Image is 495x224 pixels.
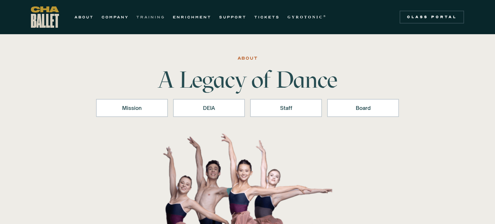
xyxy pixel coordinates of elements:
strong: GYROTONIC [287,15,323,19]
a: TICKETS [254,13,280,21]
a: DEIA [173,99,245,117]
a: home [31,6,59,28]
div: Class Portal [403,15,460,20]
a: Board [327,99,399,117]
div: Board [335,104,391,112]
a: SUPPORT [219,13,247,21]
div: ABOUT [238,54,258,62]
a: GYROTONIC® [287,13,327,21]
div: DEIA [181,104,237,112]
sup: ® [323,15,327,18]
div: Staff [258,104,314,112]
a: ENRICHMENT [173,13,211,21]
a: TRAINING [136,13,165,21]
a: Staff [250,99,322,117]
div: Mission [104,104,160,112]
a: Class Portal [400,11,464,24]
h1: A Legacy of Dance [147,68,348,91]
a: Mission [96,99,168,117]
a: ABOUT [74,13,94,21]
a: COMPANY [102,13,129,21]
